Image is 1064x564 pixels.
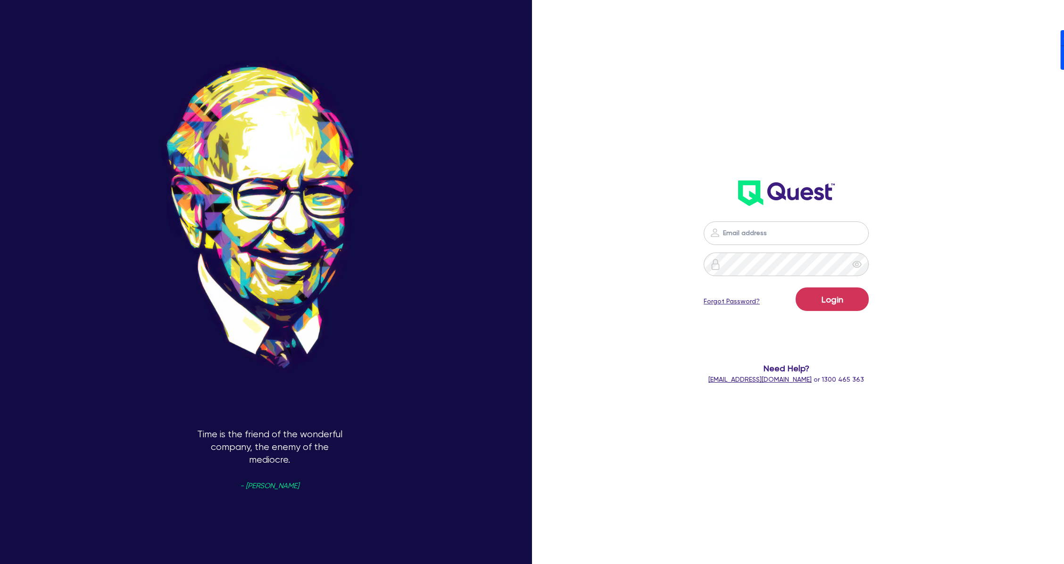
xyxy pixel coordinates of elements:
[796,287,869,311] button: Login
[852,260,862,269] span: eye
[641,362,932,375] span: Need Help?
[738,180,835,206] img: wH2k97JdezQIQAAAABJRU5ErkJggg==
[704,296,760,306] a: Forgot Password?
[710,259,721,270] img: icon-password
[240,482,299,490] span: - [PERSON_NAME]
[704,221,869,245] input: Email address
[709,227,721,238] img: icon-password
[708,376,864,383] span: or 1300 465 363
[708,376,812,383] a: [EMAIL_ADDRESS][DOMAIN_NAME]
